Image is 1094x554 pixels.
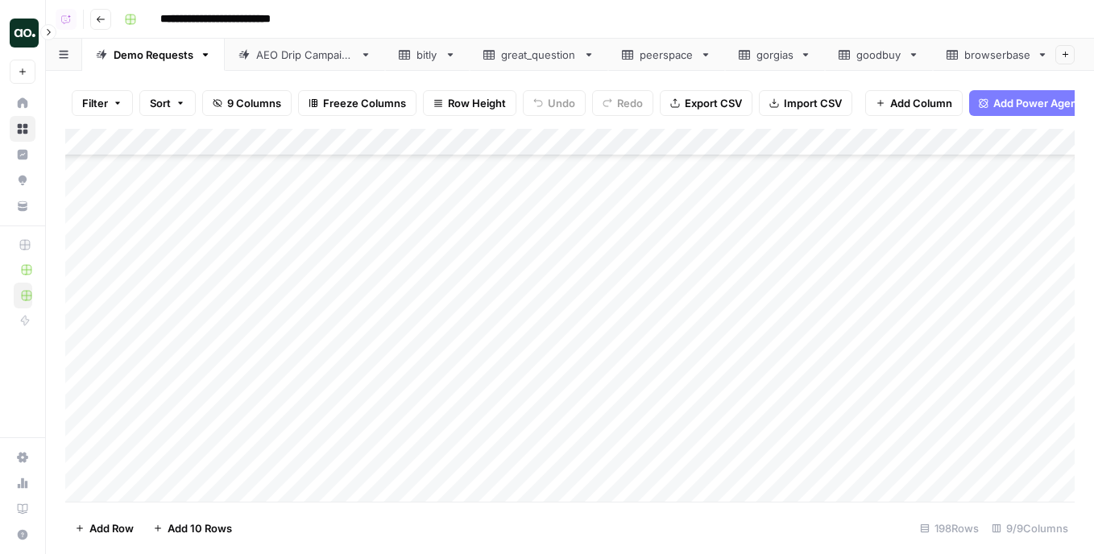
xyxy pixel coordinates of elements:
[756,47,794,63] div: gorgias
[660,90,752,116] button: Export CSV
[501,47,577,63] div: great_question
[10,444,35,470] a: Settings
[256,47,354,63] div: AEO Drip Campaign
[933,39,1062,71] a: browserbase
[323,95,406,111] span: Freeze Columns
[725,39,825,71] a: gorgias
[865,90,963,116] button: Add Column
[759,90,852,116] button: Import CSV
[10,13,35,53] button: Workspace: Dillon Test
[914,515,985,541] div: 198 Rows
[685,95,742,111] span: Export CSV
[10,193,35,219] a: Your Data
[856,47,901,63] div: goodbuy
[890,95,952,111] span: Add Column
[640,47,694,63] div: peerspace
[114,47,193,63] div: Demo Requests
[964,47,1030,63] div: browserbase
[10,496,35,522] a: Learning Hub
[448,95,506,111] span: Row Height
[139,90,196,116] button: Sort
[617,95,643,111] span: Redo
[298,90,416,116] button: Freeze Columns
[985,515,1075,541] div: 9/9 Columns
[72,90,133,116] button: Filter
[82,39,225,71] a: Demo Requests
[423,90,516,116] button: Row Height
[10,142,35,167] a: Insights
[416,47,438,63] div: bitly
[825,39,933,71] a: goodbuy
[608,39,725,71] a: peerspace
[784,95,842,111] span: Import CSV
[150,95,171,111] span: Sort
[225,39,385,71] a: AEO Drip Campaign
[82,95,108,111] span: Filter
[65,515,143,541] button: Add Row
[969,90,1091,116] button: Add Power Agent
[143,515,242,541] button: Add 10 Rows
[10,522,35,548] button: Help + Support
[10,470,35,496] a: Usage
[470,39,608,71] a: great_question
[548,95,575,111] span: Undo
[10,19,39,48] img: Dillon Test Logo
[168,520,232,536] span: Add 10 Rows
[523,90,586,116] button: Undo
[202,90,292,116] button: 9 Columns
[10,116,35,142] a: Browse
[385,39,470,71] a: bitly
[993,95,1081,111] span: Add Power Agent
[10,90,35,116] a: Home
[592,90,653,116] button: Redo
[89,520,134,536] span: Add Row
[10,167,35,193] a: Opportunities
[227,95,281,111] span: 9 Columns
